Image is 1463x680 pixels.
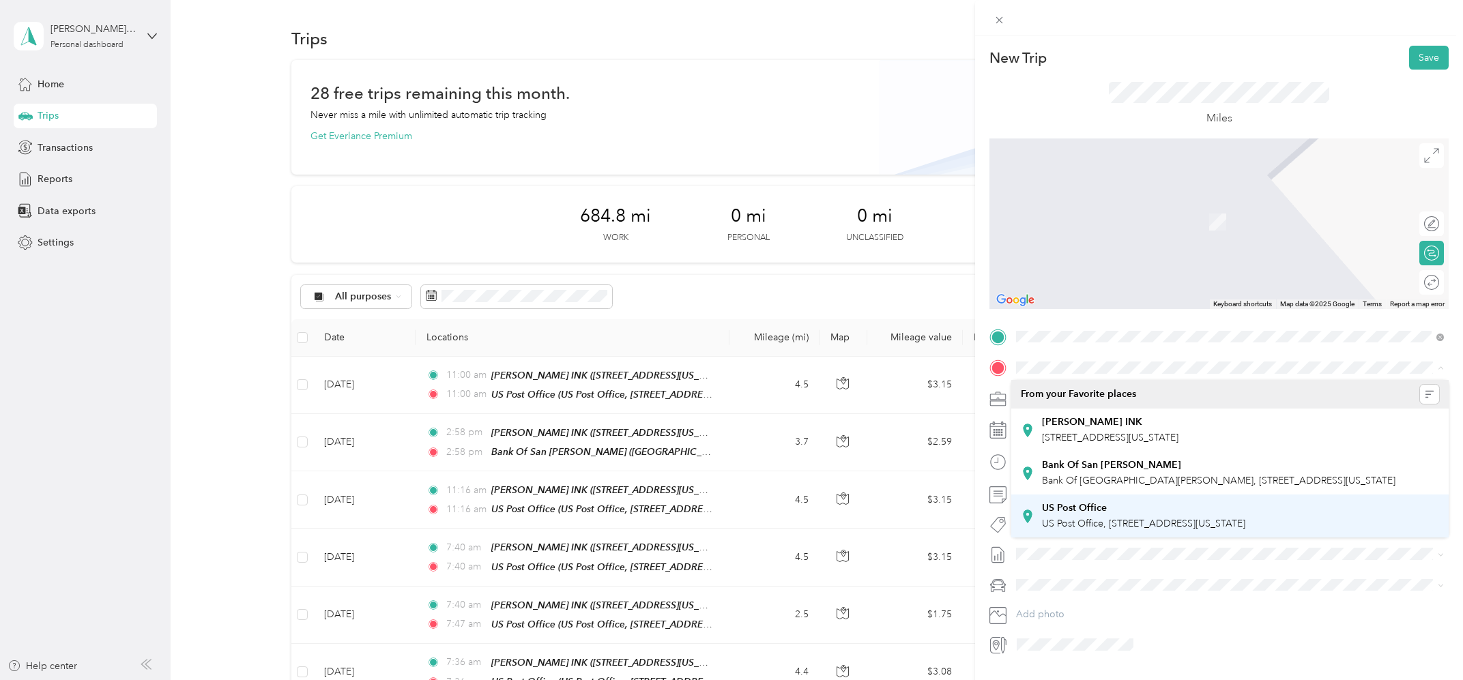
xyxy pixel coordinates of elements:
[1021,388,1136,400] span: From your Favorite places
[1387,604,1463,680] iframe: Everlance-gr Chat Button Frame
[1011,605,1449,624] button: Add photo
[993,291,1038,309] a: Open this area in Google Maps (opens a new window)
[1363,300,1382,308] a: Terms (opens in new tab)
[1042,416,1142,428] strong: [PERSON_NAME] INK
[1042,502,1107,514] strong: US Post Office
[1409,46,1449,70] button: Save
[1280,300,1355,308] span: Map data ©2025 Google
[1042,475,1395,486] span: Bank Of [GEOGRAPHIC_DATA][PERSON_NAME], [STREET_ADDRESS][US_STATE]
[1042,432,1178,443] span: [STREET_ADDRESS][US_STATE]
[989,48,1047,68] p: New Trip
[993,291,1038,309] img: Google
[1213,299,1272,309] button: Keyboard shortcuts
[1042,518,1245,529] span: US Post Office, [STREET_ADDRESS][US_STATE]
[1042,459,1181,471] strong: Bank Of San [PERSON_NAME]
[1206,110,1232,127] p: Miles
[1390,300,1445,308] a: Report a map error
